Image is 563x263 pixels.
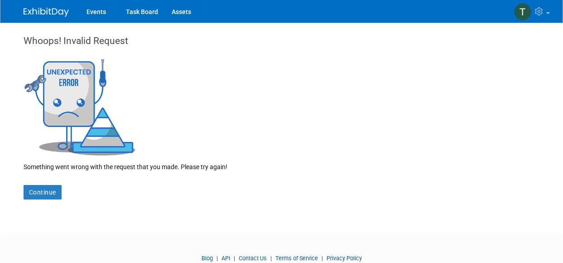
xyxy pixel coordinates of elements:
img: Tim Serpico [514,3,531,20]
span: | [214,255,220,262]
span: | [268,255,274,262]
span: | [319,255,325,262]
a: Contact Us [239,255,267,262]
div: Something went wrong with the request that you made. Please try again! [24,156,540,171]
span: | [231,255,237,262]
a: Privacy Policy [327,255,362,262]
div: Whoops! Invalid Request [24,34,540,57]
img: Invalid Request [24,57,137,156]
a: Continue [24,185,62,200]
a: API [221,255,230,262]
a: Blog [202,255,213,262]
a: Terms of Service [275,255,318,262]
img: ExhibitDay [24,8,69,17]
